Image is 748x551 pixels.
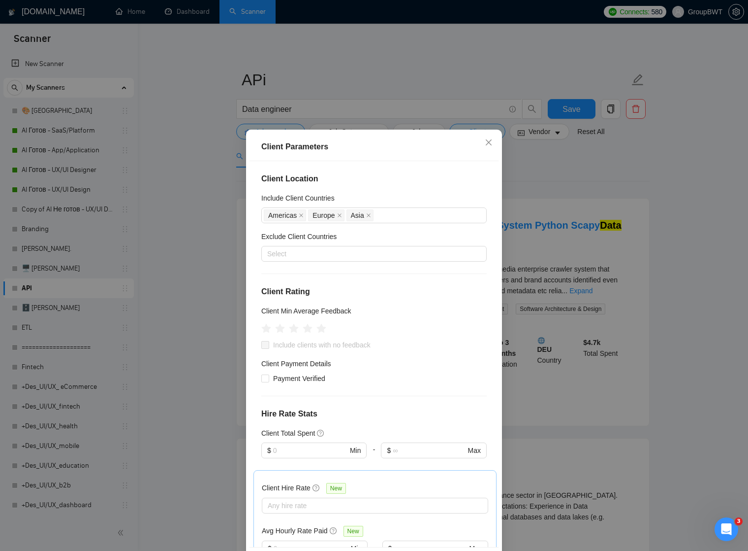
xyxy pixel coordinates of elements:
span: close [299,213,304,218]
span: Asia [351,210,364,221]
span: Europe [308,209,344,221]
span: $ [387,446,391,456]
div: - [367,443,381,471]
h5: Client Hire Rate [262,483,311,494]
h5: Client Min Average Feedback [261,306,351,316]
span: star [275,324,285,334]
span: New [326,483,346,494]
span: Americas [264,209,306,221]
div: Client Parameters [261,141,487,153]
span: Include clients with no feedback [269,340,374,351]
h5: Include Client Countries [261,193,335,204]
span: Max [468,446,481,456]
h4: Client Location [261,173,487,185]
span: close [366,213,371,218]
span: close [485,138,493,146]
h5: Client Total Spent [261,428,315,439]
span: Min [350,446,361,456]
h5: Exclude Client Countries [261,231,337,242]
span: star [303,324,312,334]
span: $ [267,446,271,456]
span: question-circle [330,527,338,535]
input: 0 [273,446,348,456]
h5: Avg Hourly Rate Paid [262,526,328,537]
span: close [337,213,342,218]
span: star [289,324,299,334]
button: Close [475,130,502,156]
span: star [261,324,271,334]
iframe: Intercom live chat [715,517,738,541]
span: New [343,526,363,537]
span: Europe [312,210,335,221]
input: ∞ [393,446,466,456]
span: star [316,324,326,334]
h4: Hire Rate Stats [261,409,487,420]
span: Asia [346,209,374,221]
span: question-circle [317,429,325,437]
span: Americas [268,210,297,221]
span: Payment Verified [269,374,329,384]
span: question-circle [312,484,320,492]
h4: Client Payment Details [261,359,331,370]
span: 3 [735,517,743,525]
h4: Client Rating [261,286,487,298]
